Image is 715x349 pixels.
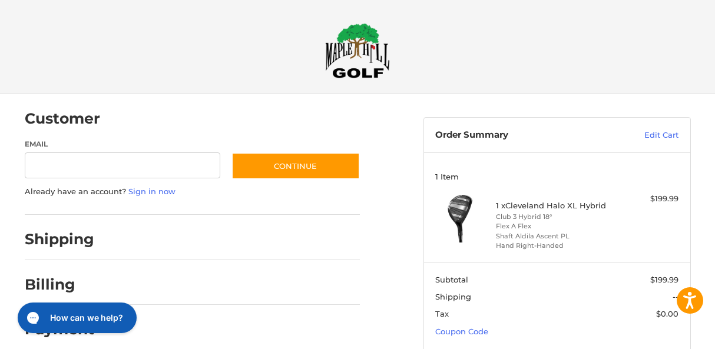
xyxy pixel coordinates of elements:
[231,152,360,180] button: Continue
[12,298,140,337] iframe: Gorgias live chat messenger
[673,292,678,301] span: --
[435,129,601,141] h3: Order Summary
[435,309,449,318] span: Tax
[496,221,615,231] li: Flex A Flex
[496,201,615,210] h4: 1 x Cleveland Halo XL Hybrid
[496,241,615,251] li: Hand Right-Handed
[128,187,176,196] a: Sign in now
[25,139,220,149] label: Email
[25,275,94,294] h2: Billing
[618,193,678,205] div: $199.99
[496,212,615,222] li: Club 3 Hybrid 18°
[435,172,678,181] h3: 1 Item
[435,292,471,301] span: Shipping
[25,109,100,128] h2: Customer
[325,23,390,78] img: Maple Hill Golf
[435,275,468,284] span: Subtotal
[650,275,678,284] span: $199.99
[25,230,94,248] h2: Shipping
[656,309,678,318] span: $0.00
[435,327,488,336] a: Coupon Code
[496,231,615,241] li: Shaft Aldila Ascent PL
[25,186,360,198] p: Already have an account?
[601,129,678,141] a: Edit Cart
